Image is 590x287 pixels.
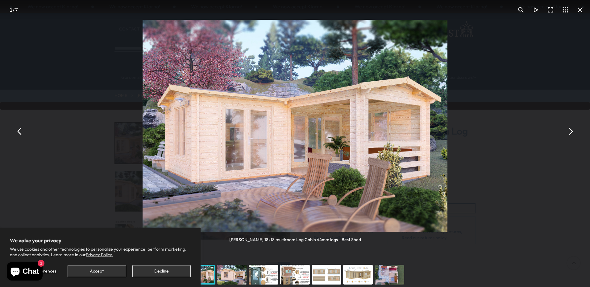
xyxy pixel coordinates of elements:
p: We use cookies and other technologies to personalize your experience, perform marketing, and coll... [10,246,191,257]
button: Previous [12,124,27,139]
button: Toggle thumbnails [558,2,573,17]
div: / [2,2,25,17]
span: 1 [10,6,13,13]
inbox-online-store-chat: Shopify online store chat [5,262,44,282]
button: Toggle zoom level [513,2,528,17]
h2: We value your privacy [10,237,191,244]
button: Next [563,124,578,139]
span: 7 [15,6,18,13]
button: Decline [132,265,191,277]
div: [PERSON_NAME] 18x18 multiroom Log Cabin 44mm logs - Best Shed [229,232,361,243]
a: Privacy Policy. [86,252,113,257]
button: Accept [68,265,126,277]
button: Close [573,2,588,17]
